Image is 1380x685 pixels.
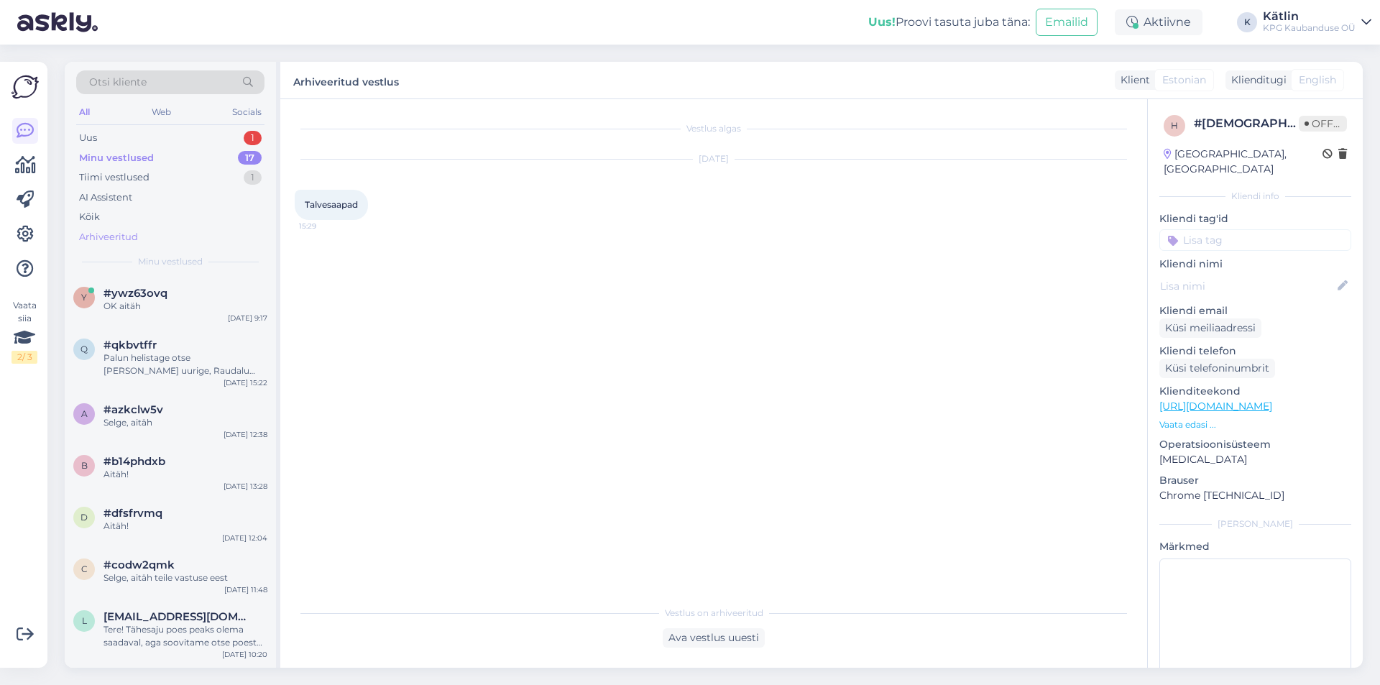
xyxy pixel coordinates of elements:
[79,210,100,224] div: Kõik
[11,351,37,364] div: 2 / 3
[103,507,162,520] span: #dfsfrvmq
[663,628,765,648] div: Ava vestlus uuesti
[1159,344,1351,359] p: Kliendi telefon
[79,190,132,205] div: AI Assistent
[665,607,763,620] span: Vestlus on arhiveeritud
[1159,229,1351,251] input: Lisa tag
[81,460,88,471] span: b
[229,103,264,121] div: Socials
[103,287,167,300] span: #ywz63ovq
[1159,257,1351,272] p: Kliendi nimi
[103,571,267,584] div: Selge, aitäh teile vastuse eest
[868,15,896,29] b: Uus!
[81,408,88,419] span: a
[1299,116,1347,132] span: Offline
[224,481,267,492] div: [DATE] 13:28
[1263,11,1371,34] a: KätlinKPG Kaubanduse OÜ
[224,584,267,595] div: [DATE] 11:48
[244,170,262,185] div: 1
[1299,73,1336,88] span: English
[80,344,88,354] span: q
[1164,147,1322,177] div: [GEOGRAPHIC_DATA], [GEOGRAPHIC_DATA]
[305,199,358,210] span: Talvesaapad
[1160,278,1335,294] input: Lisa nimi
[80,512,88,523] span: d
[103,416,267,429] div: Selge, aitäh
[103,455,165,468] span: #b14phdxb
[244,131,262,145] div: 1
[79,170,149,185] div: Tiimi vestlused
[1237,12,1257,32] div: K
[299,221,353,231] span: 15:29
[222,649,267,660] div: [DATE] 10:20
[1159,437,1351,452] p: Operatsioonisüsteem
[1159,318,1261,338] div: Küsi meiliaadressi
[224,377,267,388] div: [DATE] 15:22
[1159,488,1351,503] p: Chrome [TECHNICAL_ID]
[103,403,163,416] span: #azkclw5v
[11,73,39,101] img: Askly Logo
[1159,518,1351,530] div: [PERSON_NAME]
[1225,73,1287,88] div: Klienditugi
[1159,303,1351,318] p: Kliendi email
[103,468,267,481] div: Aitäh!
[295,152,1133,165] div: [DATE]
[295,122,1133,135] div: Vestlus algas
[11,299,37,364] div: Vaata siia
[81,292,87,303] span: y
[868,14,1030,31] div: Proovi tasuta juba täna:
[81,564,88,574] span: c
[238,151,262,165] div: 17
[293,70,399,90] label: Arhiveeritud vestlus
[103,351,267,377] div: Palun helistage otse [PERSON_NAME] uurige, Raudalu number on 5552 0567
[1263,22,1356,34] div: KPG Kaubanduse OÜ
[79,230,138,244] div: Arhiveeritud
[1171,120,1178,131] span: h
[82,615,87,626] span: l
[79,151,154,165] div: Minu vestlused
[222,533,267,543] div: [DATE] 12:04
[79,131,97,145] div: Uus
[1115,73,1150,88] div: Klient
[138,255,203,268] span: Minu vestlused
[1159,190,1351,203] div: Kliendi info
[103,623,267,649] div: Tere! Tähesaju poes peaks olema saadaval, aga soovitame otse poest siiski üle uurida, kaupluse nu...
[1162,73,1206,88] span: Estonian
[1194,115,1299,132] div: # [DEMOGRAPHIC_DATA]
[1115,9,1202,35] div: Aktiivne
[103,520,267,533] div: Aitäh!
[1159,452,1351,467] p: [MEDICAL_DATA]
[224,429,267,440] div: [DATE] 12:38
[1159,418,1351,431] p: Vaata edasi ...
[103,300,267,313] div: OK aitäh
[76,103,93,121] div: All
[89,75,147,90] span: Otsi kliente
[1159,473,1351,488] p: Brauser
[149,103,174,121] div: Web
[1159,539,1351,554] p: Märkmed
[103,558,175,571] span: #codw2qmk
[1263,11,1356,22] div: Kätlin
[1159,359,1275,378] div: Küsi telefoninumbrit
[103,610,253,623] span: logistics@nicopack.eu
[1159,400,1272,413] a: [URL][DOMAIN_NAME]
[103,339,157,351] span: #qkbvtffr
[1159,211,1351,226] p: Kliendi tag'id
[1036,9,1098,36] button: Emailid
[228,313,267,323] div: [DATE] 9:17
[1159,384,1351,399] p: Klienditeekond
